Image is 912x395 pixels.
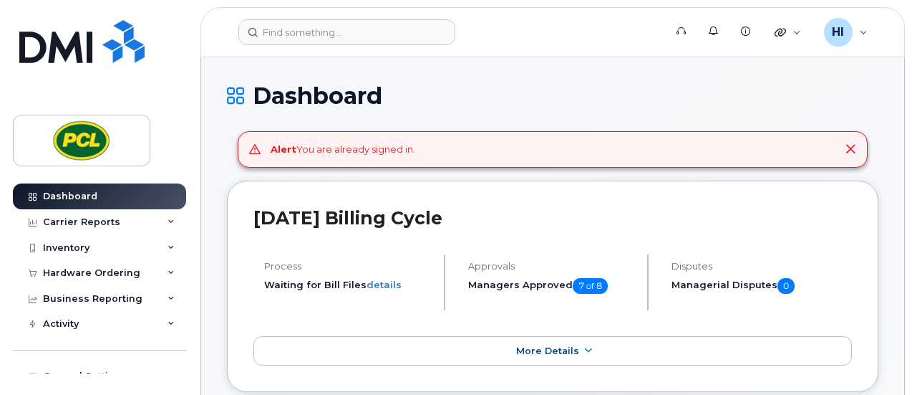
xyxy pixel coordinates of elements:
h4: Approvals [468,261,636,272]
span: More Details [516,346,579,356]
h2: [DATE] Billing Cycle [253,207,852,229]
div: You are already signed in. [271,143,415,156]
li: Waiting for Bill Files [264,278,432,292]
span: 0 [777,278,795,294]
h5: Managers Approved [468,278,636,294]
h4: Process [264,261,432,272]
h1: Dashboard [227,83,878,108]
a: details [367,279,402,290]
strong: Alert [271,143,296,155]
h4: Disputes [671,261,852,272]
h5: Managerial Disputes [671,278,852,294]
span: 7 of 8 [573,278,608,294]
